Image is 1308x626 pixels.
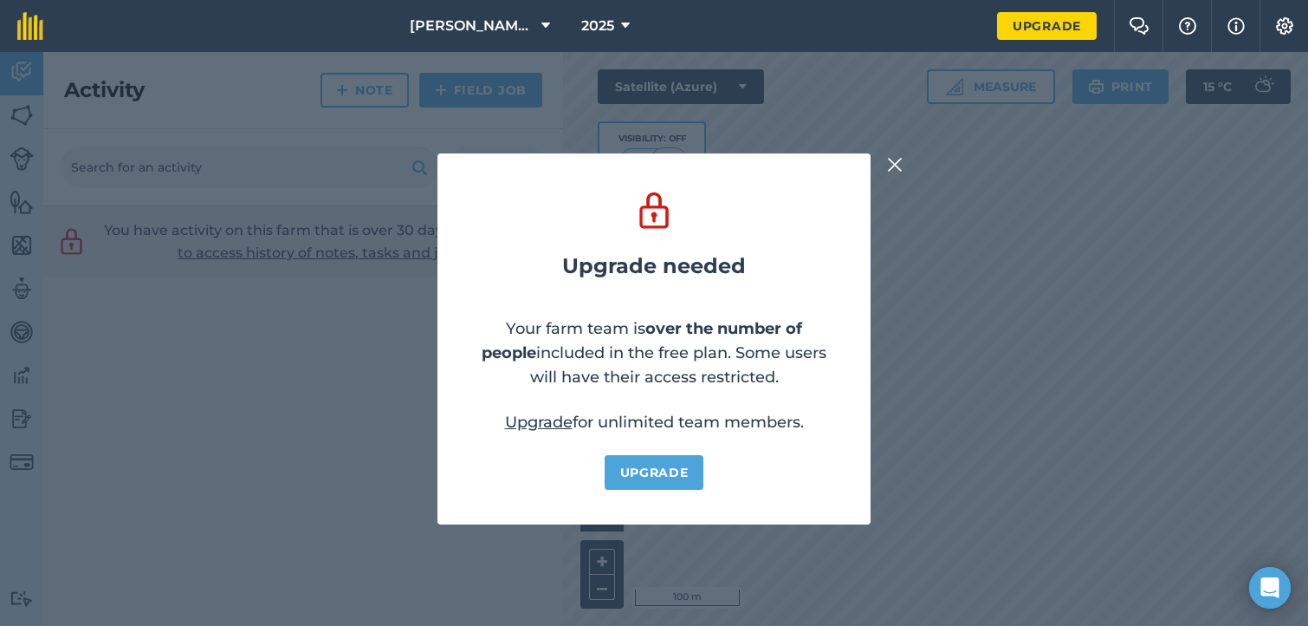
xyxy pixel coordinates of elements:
a: Upgrade [605,455,704,490]
a: Upgrade [997,12,1097,40]
img: svg+xml;base64,PHN2ZyB4bWxucz0iaHR0cDovL3d3dy53My5vcmcvMjAwMC9zdmciIHdpZHRoPSIyMiIgaGVpZ2h0PSIzMC... [887,154,903,175]
p: Your farm team is included in the free plan. Some users will have their access restricted. [472,316,836,389]
img: svg+xml;base64,PHN2ZyB4bWxucz0iaHR0cDovL3d3dy53My5vcmcvMjAwMC9zdmciIHdpZHRoPSIxNyIgaGVpZ2h0PSIxNy... [1227,16,1245,36]
span: 2025 [581,16,614,36]
div: Open Intercom Messenger [1249,567,1291,609]
p: for unlimited team members. [505,410,804,434]
h2: Upgrade needed [562,254,746,278]
span: [PERSON_NAME] Farm [410,16,534,36]
img: Two speech bubbles overlapping with the left bubble in the forefront [1129,17,1149,35]
strong: over the number of people [482,319,802,362]
a: Upgrade [505,413,573,432]
img: fieldmargin Logo [17,12,43,40]
img: A question mark icon [1177,17,1198,35]
img: A cog icon [1274,17,1295,35]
